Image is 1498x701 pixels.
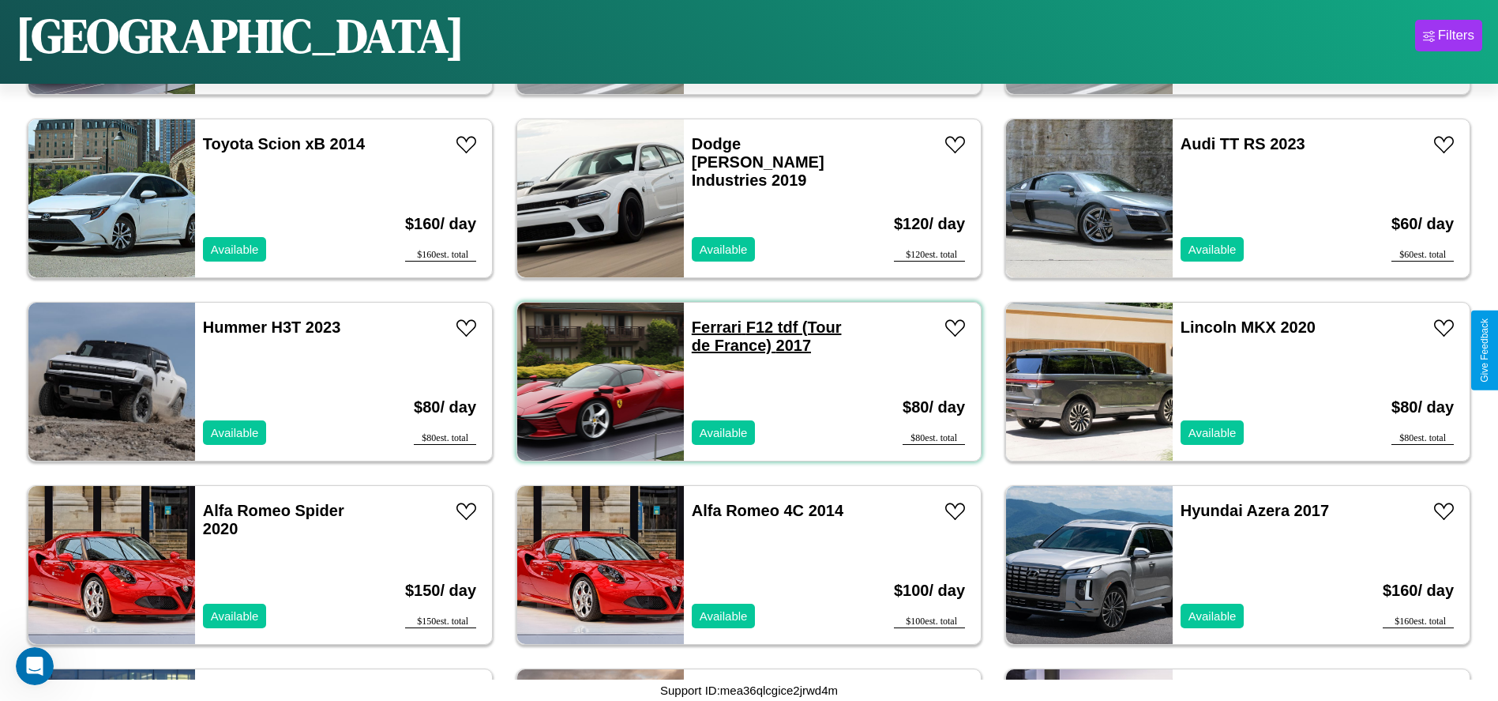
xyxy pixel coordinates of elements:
a: Hyundai Azera 2017 [1181,502,1329,519]
div: $ 100 est. total [894,616,965,628]
div: $ 80 est. total [414,432,476,445]
div: $ 120 est. total [894,249,965,262]
div: Filters [1438,28,1474,43]
a: Alfa Romeo Spider 2020 [203,502,344,537]
a: Lincoln MKX 2020 [1181,318,1316,336]
h1: [GEOGRAPHIC_DATA] [16,3,464,68]
p: Available [1188,239,1237,260]
p: Available [700,605,748,627]
a: Toyota Scion xB 2014 [203,135,365,153]
iframe: Intercom live chat [16,647,54,685]
div: Give Feedback [1479,318,1490,383]
div: $ 80 est. total [903,432,965,445]
h3: $ 160 / day [1383,566,1454,616]
p: Available [211,239,259,260]
div: $ 150 est. total [405,616,476,628]
p: Available [1188,422,1237,443]
h3: $ 120 / day [894,199,965,249]
p: Available [700,422,748,443]
p: Available [211,422,259,443]
p: Available [700,239,748,260]
a: Audi TT RS 2023 [1181,135,1305,153]
p: Support ID: mea36qlcgice2jrwd4m [660,680,838,701]
button: Filters [1415,20,1482,51]
h3: $ 160 / day [405,199,476,249]
h3: $ 60 / day [1391,199,1454,249]
h3: $ 80 / day [1391,383,1454,432]
div: $ 60 est. total [1391,249,1454,262]
h3: $ 80 / day [414,383,476,432]
p: Available [1188,605,1237,627]
p: Available [211,605,259,627]
h3: $ 100 / day [894,566,965,616]
h3: $ 150 / day [405,566,476,616]
a: Ferrari F12 tdf (Tour de France) 2017 [692,318,842,354]
div: $ 160 est. total [1383,616,1454,628]
a: Hummer H3T 2023 [203,318,341,336]
h3: $ 80 / day [903,383,965,432]
div: $ 160 est. total [405,249,476,262]
a: Alfa Romeo 4C 2014 [692,502,843,519]
div: $ 80 est. total [1391,432,1454,445]
a: Dodge [PERSON_NAME] Industries 2019 [692,135,824,189]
